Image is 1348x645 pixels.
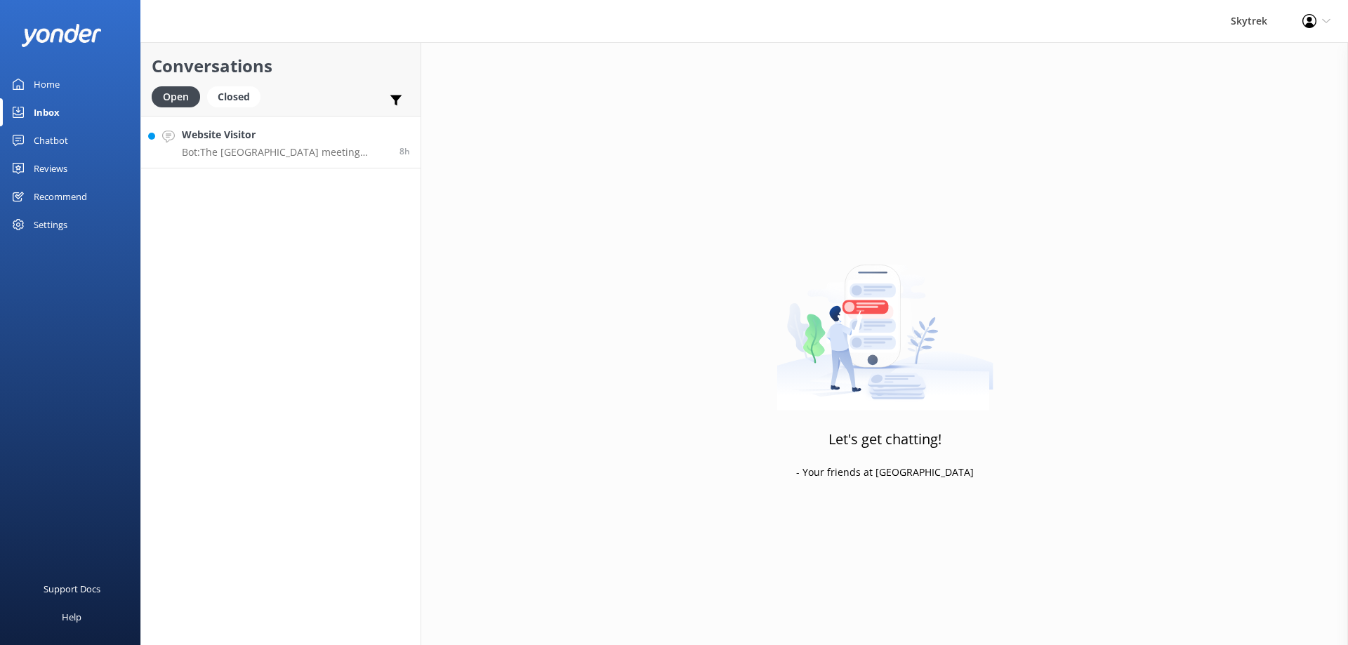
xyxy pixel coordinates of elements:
[34,70,60,98] div: Home
[828,428,941,451] h3: Let's get chatting!
[152,86,200,107] div: Open
[141,116,421,168] a: Website VisitorBot:The [GEOGRAPHIC_DATA] meeting location is at the [GEOGRAPHIC_DATA] office insi...
[34,182,87,211] div: Recommend
[62,603,81,631] div: Help
[34,98,60,126] div: Inbox
[796,465,974,480] p: - Your friends at [GEOGRAPHIC_DATA]
[207,86,260,107] div: Closed
[34,126,68,154] div: Chatbot
[182,127,389,142] h4: Website Visitor
[777,235,993,411] img: artwork of a man stealing a conversation from at giant smartphone
[44,575,100,603] div: Support Docs
[207,88,267,104] a: Closed
[152,53,410,79] h2: Conversations
[21,24,102,47] img: yonder-white-logo.png
[34,211,67,239] div: Settings
[34,154,67,182] div: Reviews
[182,146,389,159] p: Bot: The [GEOGRAPHIC_DATA] meeting location is at the [GEOGRAPHIC_DATA] office inside the ZipTrek...
[399,145,410,157] span: Oct 12 2025 12:25am (UTC +13:00) Pacific/Auckland
[152,88,207,104] a: Open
